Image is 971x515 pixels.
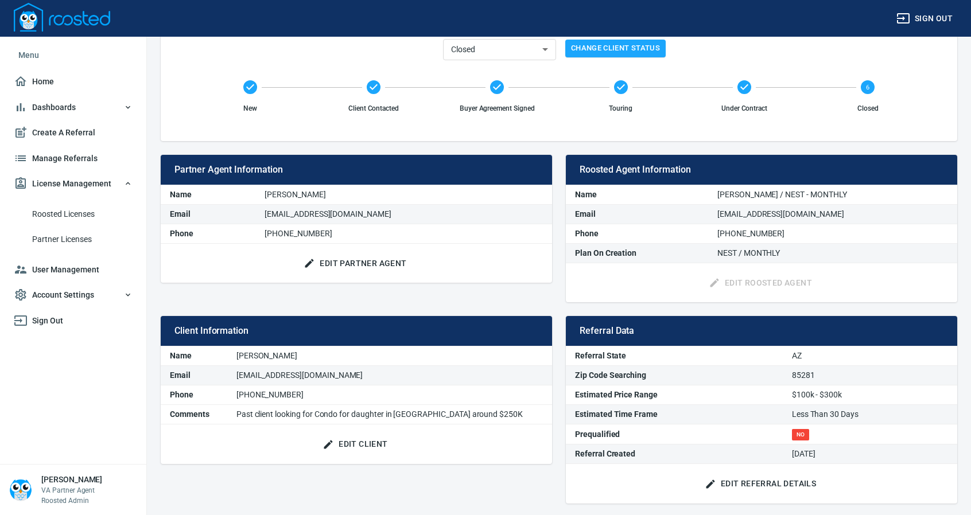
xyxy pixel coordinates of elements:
span: NO [792,429,810,440]
a: Sign Out [9,308,137,334]
b: Plan On Creation [575,248,636,257]
span: Referral Data [580,325,943,337]
b: Name [575,190,597,199]
td: [EMAIL_ADDRESS][DOMAIN_NAME] [255,204,552,224]
span: Closed [811,103,925,114]
td: NEST / MONTHLY [708,243,957,263]
b: Email [170,370,191,380]
p: Roosted Admin [41,496,102,506]
td: [PERSON_NAME] [227,346,552,366]
span: Partner Agent Information [174,164,538,175]
b: Name [170,190,192,199]
a: Partner Licenses [9,227,137,252]
b: Estimated Price Range [575,390,658,399]
button: Edit Referral Details [702,473,821,494]
span: User Management [14,263,133,277]
span: Under Contract [687,103,801,114]
span: Client Contacted [316,103,430,114]
span: Partner Licenses [32,232,133,247]
td: AZ [783,346,957,366]
span: Manage Referrals [14,151,133,166]
button: Edit Client [320,434,392,455]
span: Buyer Agreement Signed [440,103,554,114]
span: Sign out [896,11,953,26]
span: Roosted Licenses [32,207,133,221]
span: License Management [14,177,133,191]
b: Prequalified [575,430,620,439]
span: Create A Referral [14,126,133,140]
td: Past client looking for Condo for daughter in [GEOGRAPHIC_DATA] around $250K [227,405,552,424]
td: [PHONE_NUMBER] [708,224,957,243]
span: Client Information [174,325,538,337]
button: Sign out [892,8,957,29]
td: Less Than 30 Days [783,405,957,424]
span: Dashboards [14,100,133,115]
td: [PHONE_NUMBER] [227,385,552,405]
b: Referral State [575,351,626,360]
button: Dashboards [9,95,137,120]
td: [PERSON_NAME] / NEST - MONTHLY [708,185,957,205]
b: Referral Created [575,449,635,458]
b: Email [575,209,596,219]
td: [PHONE_NUMBER] [255,224,552,243]
span: Touring [564,103,678,114]
a: Manage Referrals [9,146,137,171]
a: Home [9,69,137,95]
td: 85281 [783,366,957,385]
button: License Management [9,171,137,197]
iframe: Chat [922,463,962,506]
span: Change Client Status [571,42,660,55]
td: [EMAIL_ADDRESS][DOMAIN_NAME] [227,366,552,385]
a: Roosted Licenses [9,201,137,227]
b: Comments [170,409,209,419]
button: Account Settings [9,282,137,308]
span: Roosted Agent Information [580,164,943,175]
a: Create A Referral [9,120,137,146]
td: $100k - $300k [783,385,957,405]
p: VA Partner Agent [41,485,102,496]
td: [PERSON_NAME] [255,185,552,205]
img: Logo [14,3,110,32]
h6: [PERSON_NAME] [41,474,102,485]
b: Estimated Time Frame [575,409,658,419]
b: Zip Code Searching [575,370,646,380]
span: Edit Client [325,437,387,451]
b: Email [170,209,191,219]
span: New [193,103,307,114]
span: Sign Out [14,314,133,328]
button: Change Client Status [565,40,666,57]
b: Name [170,351,192,360]
b: Phone [170,390,193,399]
td: [DATE] [783,444,957,464]
span: Edit Partner Agent [306,256,406,271]
a: User Management [9,257,137,283]
b: Phone [170,229,193,238]
span: Account Settings [14,288,133,302]
text: 6 [866,84,869,91]
button: Edit Partner Agent [301,253,411,274]
span: Edit Referral Details [707,477,816,491]
td: [EMAIL_ADDRESS][DOMAIN_NAME] [708,204,957,224]
span: Home [14,75,133,89]
li: Menu [9,41,137,69]
b: Phone [575,229,599,238]
img: Person [9,478,32,501]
